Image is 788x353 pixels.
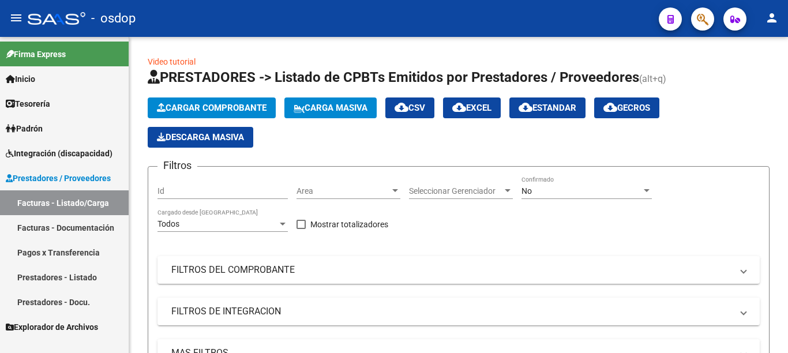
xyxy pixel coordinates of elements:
span: Seleccionar Gerenciador [409,186,502,196]
span: Carga Masiva [294,103,367,113]
span: CSV [395,103,425,113]
span: - osdop [91,6,136,31]
iframe: Intercom live chat [749,314,776,341]
span: PRESTADORES -> Listado de CPBTs Emitidos por Prestadores / Proveedores [148,69,639,85]
span: Estandar [519,103,576,113]
mat-panel-title: FILTROS DEL COMPROBANTE [171,264,732,276]
span: Integración (discapacidad) [6,147,112,160]
mat-icon: cloud_download [452,100,466,114]
span: Padrón [6,122,43,135]
button: CSV [385,97,434,118]
mat-icon: menu [9,11,23,25]
app-download-masive: Descarga masiva de comprobantes (adjuntos) [148,127,253,148]
span: EXCEL [452,103,491,113]
button: EXCEL [443,97,501,118]
button: Gecros [594,97,659,118]
mat-expansion-panel-header: FILTROS DEL COMPROBANTE [157,256,760,284]
a: Video tutorial [148,57,196,66]
span: Tesorería [6,97,50,110]
mat-icon: cloud_download [603,100,617,114]
h3: Filtros [157,157,197,174]
mat-icon: cloud_download [519,100,532,114]
mat-expansion-panel-header: FILTROS DE INTEGRACION [157,298,760,325]
mat-panel-title: FILTROS DE INTEGRACION [171,305,732,318]
span: (alt+q) [639,73,666,84]
span: Explorador de Archivos [6,321,98,333]
span: Todos [157,219,179,228]
span: Mostrar totalizadores [310,217,388,231]
mat-icon: person [765,11,779,25]
span: No [521,186,532,196]
button: Estandar [509,97,586,118]
span: Firma Express [6,48,66,61]
span: Inicio [6,73,35,85]
button: Cargar Comprobante [148,97,276,118]
button: Carga Masiva [284,97,377,118]
span: Gecros [603,103,650,113]
span: Prestadores / Proveedores [6,172,111,185]
button: Descarga Masiva [148,127,253,148]
span: Descarga Masiva [157,132,244,142]
mat-icon: cloud_download [395,100,408,114]
span: Cargar Comprobante [157,103,267,113]
span: Area [297,186,390,196]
